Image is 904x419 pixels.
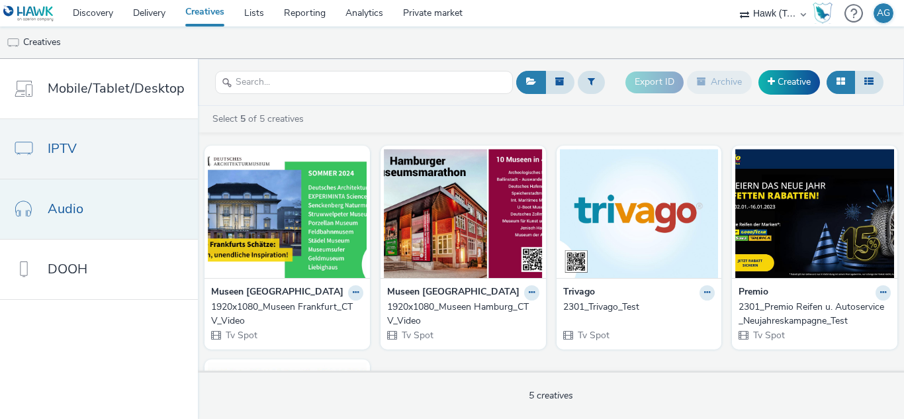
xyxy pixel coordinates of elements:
[854,71,883,93] button: Table
[240,113,246,125] strong: 5
[739,301,885,328] div: 2301_Premio Reifen u. Autoservice_Neujahreskampagne_Test
[48,259,87,279] span: DOOH
[563,285,595,301] strong: Trivago
[813,3,838,24] a: Hawk Academy
[48,79,185,98] span: Mobile/Tablet/Desktop
[687,71,752,93] button: Archive
[560,149,719,278] img: 2301_Trivago_Test visual
[739,285,768,301] strong: Premio
[625,71,684,93] button: Export ID
[563,301,715,314] a: 2301_Trivago_Test
[384,149,543,278] img: 1920x1080_Museen Hamburg_CTV_Video visual
[400,329,433,342] span: Tv Spot
[752,329,785,342] span: Tv Spot
[208,149,367,278] img: 1920x1080_Museen Frankfurt_CTV_Video visual
[211,285,343,301] strong: Museen [GEOGRAPHIC_DATA]
[215,71,513,94] input: Search...
[735,149,894,278] img: 2301_Premio Reifen u. Autoservice_Neujahreskampagne_Test visual
[211,301,358,328] div: 1920x1080_Museen Frankfurt_CTV_Video
[48,199,83,218] span: Audio
[576,329,610,342] span: Tv Spot
[877,3,890,23] div: AG
[563,301,710,314] div: 2301_Trivago_Test
[758,70,820,94] a: Creative
[211,301,363,328] a: 1920x1080_Museen Frankfurt_CTV_Video
[7,36,20,50] img: tv
[739,301,891,328] a: 2301_Premio Reifen u. Autoservice_Neujahreskampagne_Test
[827,71,855,93] button: Grid
[813,3,833,24] img: Hawk Academy
[529,389,573,402] span: 5 creatives
[48,139,77,158] span: IPTV
[387,301,534,328] div: 1920x1080_Museen Hamburg_CTV_Video
[211,113,309,125] a: Select of 5 creatives
[387,301,539,328] a: 1920x1080_Museen Hamburg_CTV_Video
[3,5,54,22] img: undefined Logo
[387,285,520,301] strong: Museen [GEOGRAPHIC_DATA]
[224,329,257,342] span: Tv Spot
